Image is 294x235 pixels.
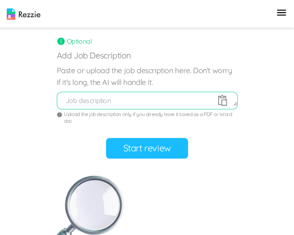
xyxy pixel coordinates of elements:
[57,50,238,61] p: Add Job Description
[57,111,238,124] div: Upload the job description only if you already have it saved as a PDF or Word doc
[57,36,238,46] div: Optional
[106,138,188,158] button: Start review
[7,8,40,20] img: logo
[57,65,238,88] label: Paste or upload the job description here. Don't worry if it's long, the AI will handle it.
